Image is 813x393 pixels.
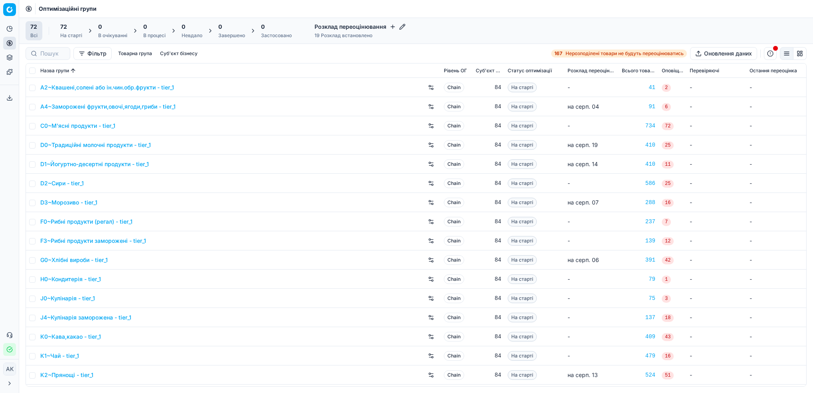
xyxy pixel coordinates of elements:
[568,103,599,110] span: на серп. 04
[40,371,93,379] a: K2~Прянощі - tier_1
[622,275,655,283] div: 79
[622,122,655,130] div: 734
[444,274,464,284] span: Chain
[157,49,201,58] button: Суб'єкт бізнесу
[551,50,687,58] a: 167Нерозподілені товари не будуть переоцінюватись
[476,352,501,360] div: 84
[662,84,671,92] span: 2
[444,217,464,226] span: Chain
[662,276,671,284] span: 1
[686,231,746,250] td: -
[40,141,151,149] a: D0~Традиційні молочні продукти - tier_1
[566,50,684,57] span: Нерозподілені товари не будуть переоцінюватись
[508,140,537,150] span: На старті
[564,174,619,193] td: -
[746,250,806,270] td: -
[261,23,265,31] span: 0
[40,83,174,91] a: A2~Квашені,солені або ін.чин.обр.фрукти - tier_1
[746,97,806,116] td: -
[4,363,16,375] span: AK
[662,141,674,149] span: 25
[218,23,222,31] span: 0
[476,237,501,245] div: 84
[746,212,806,231] td: -
[444,179,464,188] span: Chain
[686,365,746,385] td: -
[568,161,598,167] span: на серп. 14
[622,103,655,111] a: 91
[115,49,155,58] button: Товарна група
[508,179,537,188] span: На старті
[746,116,806,135] td: -
[662,122,674,130] span: 72
[622,198,655,206] a: 288
[444,140,464,150] span: Chain
[686,193,746,212] td: -
[564,327,619,346] td: -
[622,371,655,379] a: 524
[261,32,292,39] div: Застосовано
[508,255,537,265] span: На старті
[508,102,537,111] span: На старті
[686,212,746,231] td: -
[30,32,38,39] div: Всі
[662,256,674,264] span: 42
[622,160,655,168] div: 410
[40,333,101,341] a: K0~Кава,какао - tier_1
[444,159,464,169] span: Chain
[568,141,598,148] span: на серп. 19
[444,102,464,111] span: Chain
[662,333,674,341] span: 43
[40,237,146,245] a: F3~Рибні продукти заморожені - tier_1
[315,23,406,31] h4: Розклад переоцінювання
[564,231,619,250] td: -
[746,346,806,365] td: -
[476,371,501,379] div: 84
[686,155,746,174] td: -
[622,294,655,302] a: 75
[568,199,599,206] span: на серп. 07
[746,289,806,308] td: -
[508,83,537,92] span: На старті
[662,371,674,379] span: 51
[182,32,202,39] div: Невдало
[476,314,501,322] div: 84
[508,370,537,380] span: На старті
[315,32,406,39] div: 19 Розклад встановлено
[568,67,615,74] span: Розклад переоцінювання
[476,198,501,206] div: 84
[746,78,806,97] td: -
[476,256,501,264] div: 84
[662,199,674,207] span: 16
[622,237,655,245] a: 139
[622,256,655,264] div: 391
[508,351,537,361] span: На старті
[564,308,619,327] td: -
[686,78,746,97] td: -
[218,32,245,39] div: Завершено
[622,141,655,149] div: 410
[444,370,464,380] span: Chain
[746,193,806,212] td: -
[622,333,655,341] a: 409
[746,135,806,155] td: -
[686,289,746,308] td: -
[622,83,655,91] div: 41
[746,365,806,385] td: -
[686,174,746,193] td: -
[686,270,746,289] td: -
[686,116,746,135] td: -
[40,160,149,168] a: D1~Йогуртно-десертні продукти - tier_1
[622,218,655,226] div: 237
[40,314,131,322] a: J4~Кулінарія заморожена - tier_1
[746,327,806,346] td: -
[564,116,619,135] td: -
[662,180,674,188] span: 25
[182,23,185,31] span: 0
[40,122,115,130] a: C0~М'ясні продукти - tier_1
[476,333,501,341] div: 84
[746,231,806,250] td: -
